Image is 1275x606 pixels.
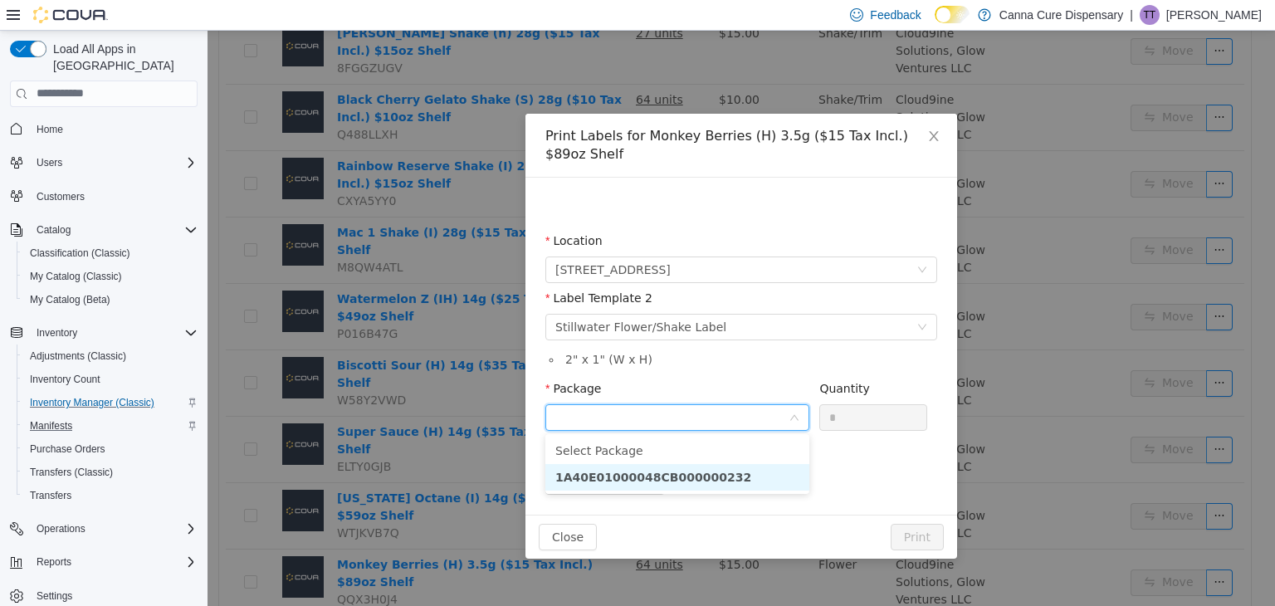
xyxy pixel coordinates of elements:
[1140,5,1160,25] div: Tyrese Travis
[30,519,92,539] button: Operations
[870,7,921,23] span: Feedback
[30,187,91,207] a: Customers
[935,23,935,24] span: Dark Mode
[30,373,100,386] span: Inventory Count
[30,442,105,456] span: Purchase Orders
[338,433,602,460] li: 1A40E01000048CB000000232
[338,351,393,364] label: Package
[3,218,204,242] button: Catalog
[30,270,122,283] span: My Catalog (Classic)
[582,382,592,393] i: icon: down
[37,123,63,136] span: Home
[30,323,84,343] button: Inventory
[30,220,77,240] button: Catalog
[1130,5,1133,25] p: |
[30,519,198,539] span: Operations
[1144,5,1156,25] span: TT
[30,349,126,363] span: Adjustments (Classic)
[37,522,85,535] span: Operations
[23,462,120,482] a: Transfers (Classic)
[37,326,77,340] span: Inventory
[30,323,198,343] span: Inventory
[612,351,662,364] label: Quantity
[331,493,389,520] button: Close
[17,391,204,414] button: Inventory Manager (Classic)
[37,555,71,569] span: Reports
[33,7,108,23] img: Cova
[30,419,72,433] span: Manifests
[23,416,79,436] a: Manifests
[710,291,720,303] i: icon: down
[710,234,720,246] i: icon: down
[23,439,198,459] span: Purchase Orders
[338,96,730,133] div: Print Labels for Monkey Berries (H) 3.5g ($15 Tax Incl.) $89oz Shelf
[17,242,204,265] button: Classification (Classic)
[3,117,204,141] button: Home
[23,290,117,310] a: My Catalog (Beta)
[30,119,198,139] span: Home
[23,393,198,413] span: Inventory Manager (Classic)
[30,153,198,173] span: Users
[23,486,78,506] a: Transfers
[17,484,204,507] button: Transfers
[30,153,69,173] button: Users
[46,41,198,74] span: Load All Apps in [GEOGRAPHIC_DATA]
[999,5,1123,25] p: Canna Cure Dispensary
[37,190,85,203] span: Customers
[354,320,730,338] li: 2 " x 1 " (W x H)
[30,586,79,606] a: Settings
[17,414,204,437] button: Manifests
[338,407,602,433] li: Select Package
[3,321,204,345] button: Inventory
[23,266,198,286] span: My Catalog (Classic)
[30,552,198,572] span: Reports
[613,374,719,399] input: Quantity
[17,461,204,484] button: Transfers (Classic)
[23,346,198,366] span: Adjustments (Classic)
[703,83,750,130] button: Close
[37,156,62,169] span: Users
[3,184,204,208] button: Customers
[37,223,71,237] span: Catalog
[30,585,198,606] span: Settings
[23,243,198,263] span: Classification (Classic)
[23,462,198,482] span: Transfers (Classic)
[23,346,133,366] a: Adjustments (Classic)
[17,345,204,368] button: Adjustments (Classic)
[30,293,110,306] span: My Catalog (Beta)
[37,589,72,603] span: Settings
[17,437,204,461] button: Purchase Orders
[30,120,70,139] a: Home
[348,284,519,309] div: Stillwater Flower/Shake Label
[3,517,204,540] button: Operations
[348,440,544,453] strong: 1A40E01000048CB000000232
[338,203,395,217] label: Location
[17,288,204,311] button: My Catalog (Beta)
[3,151,204,174] button: Users
[30,466,113,479] span: Transfers (Classic)
[23,369,107,389] a: Inventory Count
[17,368,204,391] button: Inventory Count
[3,550,204,574] button: Reports
[23,393,161,413] a: Inventory Manager (Classic)
[30,186,198,207] span: Customers
[23,486,198,506] span: Transfers
[1166,5,1262,25] p: [PERSON_NAME]
[338,261,445,274] label: Label Template 2
[720,99,733,112] i: icon: close
[348,376,581,401] input: Package
[30,220,198,240] span: Catalog
[348,227,463,252] span: 1023 E. 6th Ave
[30,552,78,572] button: Reports
[23,266,129,286] a: My Catalog (Classic)
[30,489,71,502] span: Transfers
[30,247,130,260] span: Classification (Classic)
[23,290,198,310] span: My Catalog (Beta)
[935,6,970,23] input: Dark Mode
[23,369,198,389] span: Inventory Count
[23,243,137,263] a: Classification (Classic)
[683,493,736,520] button: Print
[17,265,204,288] button: My Catalog (Classic)
[23,416,198,436] span: Manifests
[23,439,112,459] a: Purchase Orders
